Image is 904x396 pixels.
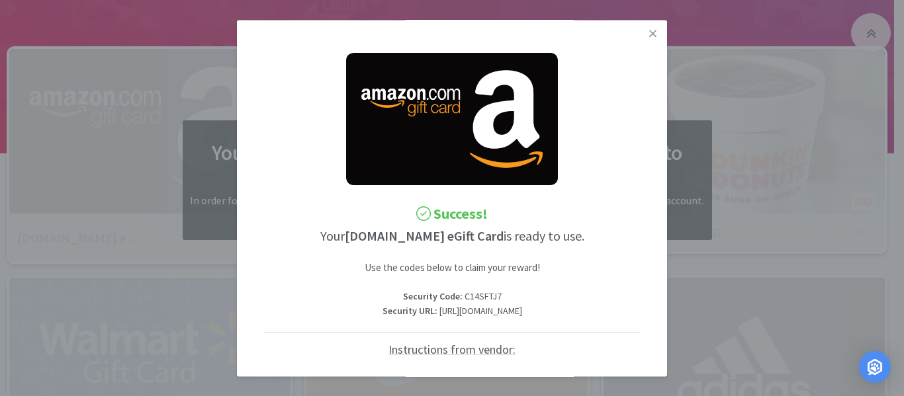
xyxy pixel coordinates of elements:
h3: Your is ready to use. [263,226,641,247]
strong: Security Code : [403,291,463,303]
h5: Instructions from vendor: [263,332,641,368]
p: [URL][DOMAIN_NAME] [263,304,641,319]
p: C14SFTJ7 [263,290,641,304]
div: Open Intercom Messenger [859,351,891,383]
h2: Success! [263,202,641,225]
strong: Security URL : [383,305,437,317]
p: Use the codes below to claim your reward! [287,260,617,276]
strong: [DOMAIN_NAME] eGift Card [345,228,504,245]
img: 4376d178c9774d9e8a976ebba5da0f7f_16.png [346,53,557,185]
